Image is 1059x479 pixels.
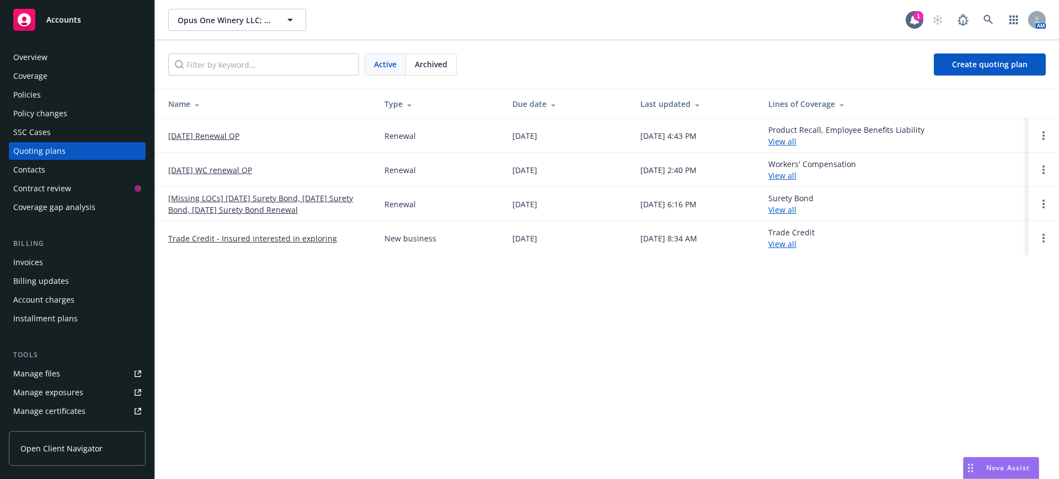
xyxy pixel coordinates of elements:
[768,170,796,181] a: View all
[9,142,146,160] a: Quoting plans
[9,254,146,271] a: Invoices
[168,9,306,31] button: Opus One Winery LLC; Opus One International SARL
[384,198,416,210] div: Renewal
[20,443,103,454] span: Open Client Navigator
[374,58,397,70] span: Active
[168,130,239,142] a: [DATE] Renewal QP
[768,158,856,181] div: Workers' Compensation
[768,192,814,216] div: Surety Bond
[934,53,1046,76] a: Create quoting plan
[13,123,51,141] div: SSC Cases
[512,130,537,142] div: [DATE]
[9,310,146,327] a: Installment plans
[512,98,623,110] div: Due date
[384,98,495,110] div: Type
[9,161,146,179] a: Contacts
[512,198,537,210] div: [DATE]
[13,180,71,197] div: Contract review
[512,233,537,244] div: [DATE]
[13,198,95,216] div: Coverage gap analysis
[1003,9,1025,31] a: Switch app
[13,310,78,327] div: Installment plans
[640,98,751,110] div: Last updated
[640,233,697,244] div: [DATE] 8:34 AM
[952,9,974,31] a: Report a Bug
[13,272,69,290] div: Billing updates
[512,164,537,176] div: [DATE]
[13,142,66,160] div: Quoting plans
[178,14,273,26] span: Opus One Winery LLC; Opus One International SARL
[977,9,999,31] a: Search
[9,198,146,216] a: Coverage gap analysis
[9,105,146,122] a: Policy changes
[13,49,47,66] div: Overview
[768,124,924,147] div: Product Recall, Employee Benefits Liability
[13,421,69,439] div: Manage claims
[640,198,697,210] div: [DATE] 6:16 PM
[913,11,923,21] div: 1
[384,233,436,244] div: New business
[768,136,796,147] a: View all
[13,67,47,85] div: Coverage
[9,291,146,309] a: Account charges
[640,130,697,142] div: [DATE] 4:43 PM
[9,402,146,420] a: Manage certificates
[9,384,146,401] a: Manage exposures
[13,105,67,122] div: Policy changes
[952,59,1028,69] span: Create quoting plan
[168,53,359,76] input: Filter by keyword...
[13,161,45,179] div: Contacts
[13,365,60,383] div: Manage files
[168,233,337,244] a: Trade Credit - Insured interested in exploring
[768,98,1019,110] div: Lines of Coverage
[9,349,146,360] div: Tools
[168,192,367,216] a: [Missing LOCs] [DATE] Surety Bond, [DATE] Surety Bond, [DATE] Surety Bond Renewal
[13,384,83,401] div: Manage exposures
[1037,197,1050,211] a: Open options
[9,67,146,85] a: Coverage
[9,123,146,141] a: SSC Cases
[1037,232,1050,245] a: Open options
[9,49,146,66] a: Overview
[9,421,146,439] a: Manage claims
[13,402,85,420] div: Manage certificates
[986,463,1030,472] span: Nova Assist
[13,86,41,104] div: Policies
[927,9,949,31] a: Start snowing
[415,58,447,70] span: Archived
[963,457,1039,479] button: Nova Assist
[9,238,146,249] div: Billing
[9,4,146,35] a: Accounts
[768,227,815,250] div: Trade Credit
[384,130,416,142] div: Renewal
[964,458,977,478] div: Drag to move
[9,272,146,290] a: Billing updates
[1037,129,1050,142] a: Open options
[46,15,81,24] span: Accounts
[168,98,367,110] div: Name
[13,291,74,309] div: Account charges
[13,254,43,271] div: Invoices
[9,86,146,104] a: Policies
[9,180,146,197] a: Contract review
[384,164,416,176] div: Renewal
[9,365,146,383] a: Manage files
[168,164,252,176] a: [DATE] WC renewal QP
[768,239,796,249] a: View all
[640,164,697,176] div: [DATE] 2:40 PM
[768,204,796,215] a: View all
[1037,163,1050,176] a: Open options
